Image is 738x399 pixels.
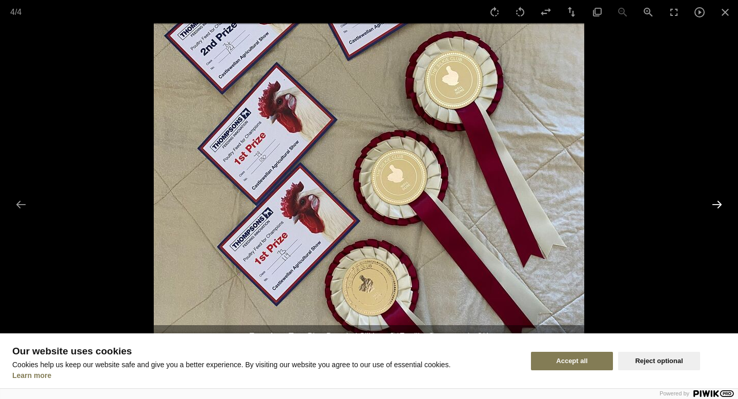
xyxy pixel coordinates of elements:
[706,194,728,214] button: Next slide
[12,361,519,369] p: Cookies help us keep our website safe and give you a better experience. By visiting our website y...
[12,346,519,356] span: Our website uses cookies
[154,23,584,372] img: Eggs from True Blue Bearded Silkies x6 *Fertility Guarantee* - 4/4
[660,390,689,396] span: Powered by
[17,8,22,16] span: 4
[10,8,15,16] span: 4
[531,352,613,370] button: Accept all
[10,194,32,214] button: Previous slide
[12,371,51,380] a: Learn more
[618,352,700,370] button: Reject optional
